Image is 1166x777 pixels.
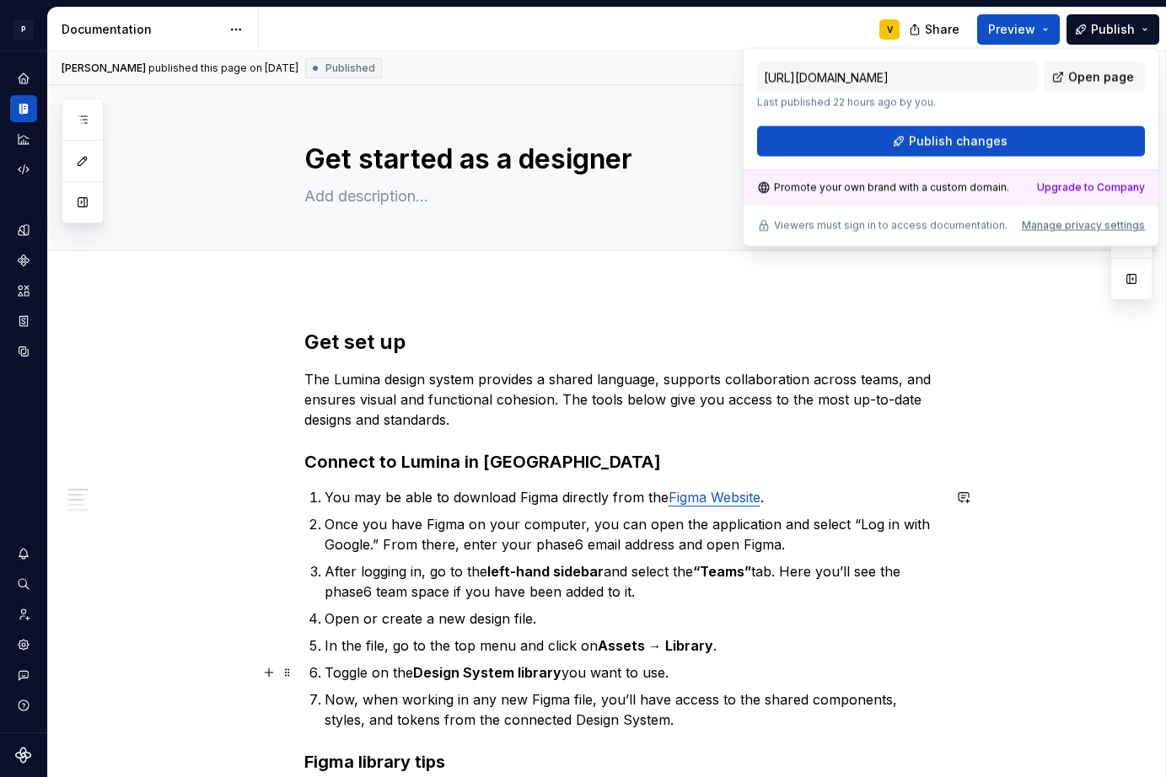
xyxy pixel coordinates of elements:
[487,563,604,580] strong: left-hand sidebar
[10,308,37,335] a: Storybook stories
[325,689,942,730] p: Now, when working in any new Figma file, you’ll have access to the shared components, styles, and...
[669,489,760,506] a: Figma Website
[1022,219,1145,233] button: Manage privacy settings
[325,635,942,656] p: In the file, go to the top menu and click on .
[10,338,37,365] a: Data sources
[1091,21,1135,38] span: Publish
[304,330,406,354] strong: Get set up
[10,540,37,567] button: Notifications
[148,62,298,75] div: published this page on [DATE]
[909,133,1007,150] span: Publish changes
[900,14,970,45] button: Share
[10,571,37,597] button: Search ⌘K
[325,487,942,507] p: You may be able to download Figma directly from the .
[10,65,37,92] a: Home
[10,217,37,244] a: Design tokens
[988,21,1035,38] span: Preview
[325,662,942,683] p: Toggle on the you want to use.
[757,96,1037,110] p: Last published 22 hours ago by you.
[10,631,37,658] a: Settings
[10,601,37,628] a: Invite team
[10,95,37,122] a: Documentation
[301,139,938,180] textarea: Get started as a designer
[1044,62,1145,93] a: Open page
[413,664,562,681] strong: Design System library
[3,11,44,47] button: P
[10,662,37,689] button: Contact support
[15,747,32,764] svg: Supernova Logo
[304,452,661,472] strong: Connect to Lumina in [GEOGRAPHIC_DATA]
[1037,181,1145,195] a: Upgrade to Company
[304,369,942,430] p: The Lumina design system provides a shared language, supports collaboration across teams, and ens...
[1067,14,1159,45] button: Publish
[887,23,893,36] div: V
[10,156,37,183] a: Code automation
[10,277,37,304] a: Assets
[62,62,146,75] span: [PERSON_NAME]
[325,561,942,602] p: After logging in, go to the and select the tab. Here you’ll see the phase6 team space if you have...
[598,637,713,654] strong: Assets → Library
[693,563,751,580] strong: “Teams”
[10,126,37,153] a: Analytics
[925,21,959,38] span: Share
[304,752,445,772] strong: Figma library tips
[757,126,1145,157] button: Publish changes
[977,14,1060,45] button: Preview
[1068,69,1134,86] span: Open page
[757,181,1009,195] div: Promote your own brand with a custom domain.
[62,21,221,38] div: Documentation
[10,247,37,274] a: Components
[13,19,34,40] div: P
[774,219,1007,233] p: Viewers must sign in to access documentation.
[325,514,942,555] p: Once you have Figma on your computer, you can open the application and select “Log in with Google...
[325,608,942,629] p: Open or create a new design file.
[325,62,375,75] span: Published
